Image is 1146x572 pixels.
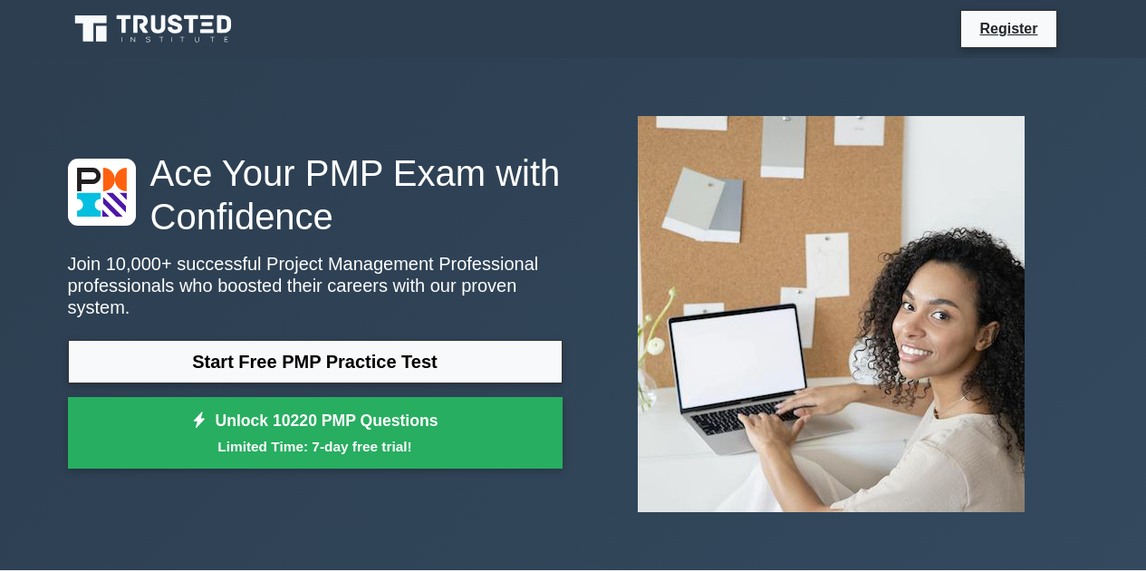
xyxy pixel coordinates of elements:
small: Limited Time: 7-day free trial! [91,436,540,457]
h1: Ace Your PMP Exam with Confidence [68,151,563,238]
a: Unlock 10220 PMP QuestionsLimited Time: 7-day free trial! [68,397,563,470]
p: Join 10,000+ successful Project Management Professional professionals who boosted their careers w... [68,253,563,318]
a: Register [968,17,1048,40]
a: Start Free PMP Practice Test [68,340,563,383]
